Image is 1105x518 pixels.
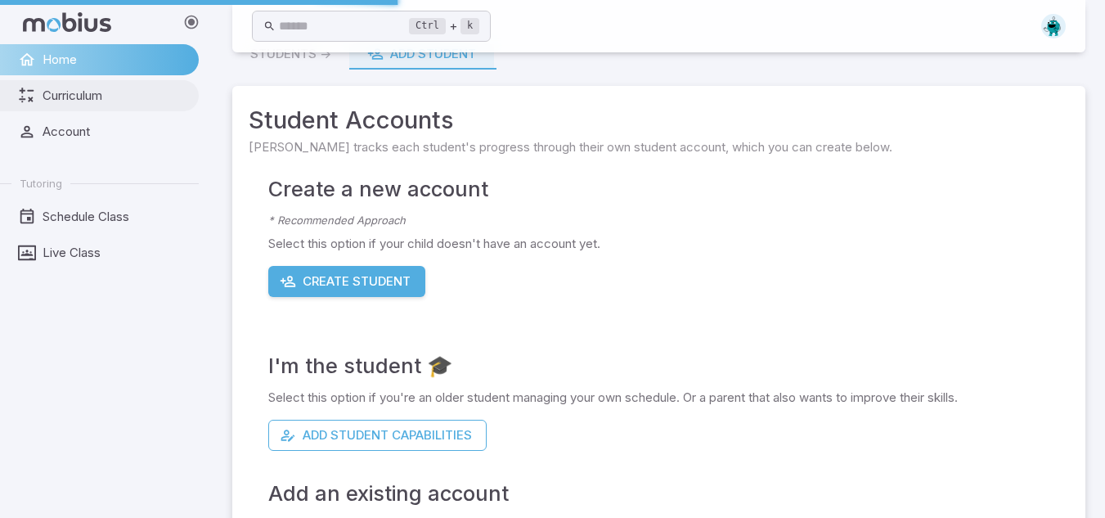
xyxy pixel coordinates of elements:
[43,87,187,105] span: Curriculum
[367,45,476,63] div: Add Student
[268,349,1069,382] h4: I'm the student 🎓
[409,16,479,36] div: +
[268,477,1069,510] h4: Add an existing account
[43,123,187,141] span: Account
[43,244,187,262] span: Live Class
[249,102,1069,138] span: Student Accounts
[268,173,1069,205] h4: Create a new account
[268,389,1069,407] p: Select this option if you're an older student managing your own schedule. Or a parent that also w...
[249,138,1069,156] span: [PERSON_NAME] tracks each student's progress through their own student account, which you can cre...
[1041,14,1066,38] img: octagon.svg
[268,212,1069,228] p: * Recommended Approach
[43,208,187,226] span: Schedule Class
[20,176,62,191] span: Tutoring
[460,18,479,34] kbd: k
[268,420,487,451] button: Add Student Capabilities
[43,51,187,69] span: Home
[409,18,446,34] kbd: Ctrl
[268,266,425,297] button: Create Student
[268,235,1069,253] p: Select this option if your child doesn't have an account yet.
